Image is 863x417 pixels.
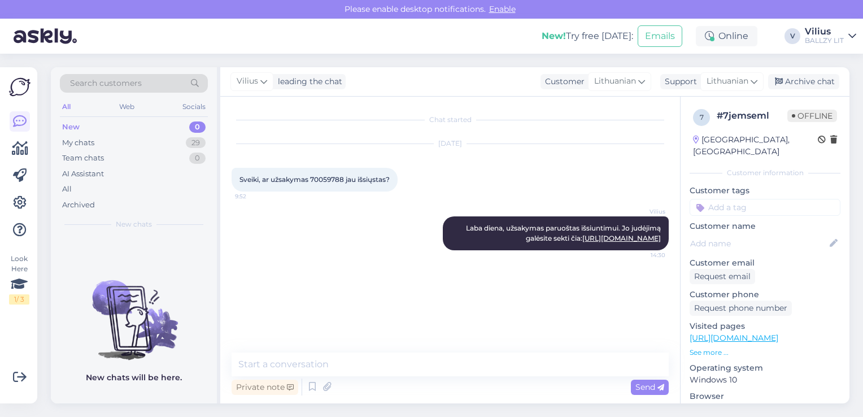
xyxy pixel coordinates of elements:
[690,301,792,316] div: Request phone number
[638,25,682,47] button: Emails
[696,26,757,46] div: Online
[189,121,206,133] div: 0
[180,99,208,114] div: Socials
[690,237,827,250] input: Add name
[690,347,840,358] p: See more ...
[660,76,697,88] div: Support
[542,29,633,43] div: Try free [DATE]:
[86,372,182,384] p: New chats will be here.
[690,320,840,332] p: Visited pages
[70,77,142,89] span: Search customers
[9,76,30,98] img: Askly Logo
[62,153,104,164] div: Team chats
[690,362,840,374] p: Operating system
[690,168,840,178] div: Customer information
[594,75,636,88] span: Lithuanian
[62,168,104,180] div: AI Assistant
[116,219,152,229] span: New chats
[768,74,839,89] div: Archive chat
[635,382,664,392] span: Send
[51,260,217,362] img: No chats
[62,121,80,133] div: New
[623,251,665,259] span: 14:30
[62,184,72,195] div: All
[690,199,840,216] input: Add a tag
[707,75,748,88] span: Lithuanian
[9,294,29,305] div: 1 / 3
[486,4,519,14] span: Enable
[690,269,755,284] div: Request email
[690,402,840,414] p: Chrome [TECHNICAL_ID]
[690,374,840,386] p: Windows 10
[542,31,566,41] b: New!
[239,175,390,184] span: Sveiki, ar užsakymas 70059788 jau išsiųstas?
[690,390,840,402] p: Browser
[232,115,669,125] div: Chat started
[690,333,778,343] a: [URL][DOMAIN_NAME]
[805,27,844,36] div: Vilius
[690,257,840,269] p: Customer email
[700,113,704,121] span: 7
[117,99,137,114] div: Web
[805,36,844,45] div: BALLZY LIT
[235,192,277,201] span: 9:52
[466,224,662,242] span: Laba diena, užsakymas paruoštas išsiuntimui. Jo judėjimą galėsite sekti čia:
[237,75,258,88] span: Vilius
[60,99,73,114] div: All
[189,153,206,164] div: 0
[62,137,94,149] div: My chats
[787,110,837,122] span: Offline
[693,134,818,158] div: [GEOGRAPHIC_DATA], [GEOGRAPHIC_DATA]
[582,234,661,242] a: [URL][DOMAIN_NAME]
[62,199,95,211] div: Archived
[232,138,669,149] div: [DATE]
[690,185,840,197] p: Customer tags
[805,27,856,45] a: ViliusBALLZY LIT
[623,207,665,216] span: Vilius
[690,289,840,301] p: Customer phone
[273,76,342,88] div: leading the chat
[186,137,206,149] div: 29
[232,380,298,395] div: Private note
[690,220,840,232] p: Customer name
[541,76,585,88] div: Customer
[784,28,800,44] div: V
[9,254,29,305] div: Look Here
[717,109,787,123] div: # 7jemseml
